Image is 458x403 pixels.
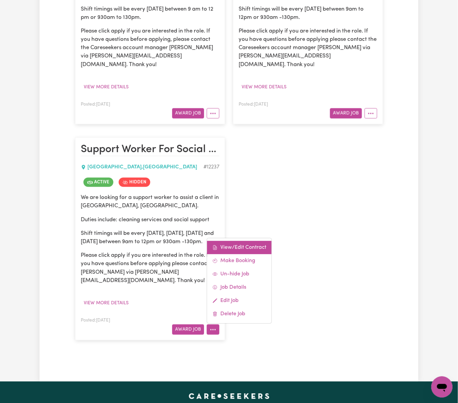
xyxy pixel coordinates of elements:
[207,281,272,294] a: Job Details
[172,325,204,335] button: Award Job
[81,143,219,156] h2: Support Worker For Social Companionship - Port Lincoln, South Australia
[207,241,272,254] a: View/Edit Contract
[207,294,272,308] a: Edit Job
[81,102,110,107] span: Posted: [DATE]
[81,298,132,309] button: View more details
[172,108,204,119] button: Award Job
[239,102,268,107] span: Posted: [DATE]
[83,178,113,187] span: Job is active
[431,376,453,398] iframe: Button to launch messaging window
[330,108,362,119] button: Award Job
[81,194,219,210] p: We are looking for a support worker to assist a client in [GEOGRAPHIC_DATA], [GEOGRAPHIC_DATA].
[239,82,289,92] button: View more details
[81,27,219,69] p: Please click apply if you are interested in the role. If you have questions before applying, plea...
[81,163,203,171] div: [GEOGRAPHIC_DATA] , [GEOGRAPHIC_DATA]
[81,230,219,246] p: Shift timings will be every [DATE], [DATE], [DATE] and [DATE] between 9am to 12pm or 930am -130pm.
[207,254,272,268] a: Make Booking
[239,5,377,22] p: Shift timings will be every [DATE] between 9am to 12pm or 930am -130pm.
[81,319,110,323] span: Posted: [DATE]
[207,238,272,324] div: More options
[81,216,219,224] p: Duties include: cleaning services and social support
[81,5,219,22] p: Shift timings will be every [DATE] between 9 am to 12 pm or 930am to 130pm.
[365,108,377,119] button: More options
[207,108,219,119] button: More options
[239,27,377,69] p: Please click apply if you are interested in the role. If you have questions before applying pleas...
[119,178,150,187] span: Job is hidden
[207,308,272,321] a: Delete Job
[203,163,219,171] div: Job ID #12237
[81,82,132,92] button: View more details
[81,252,219,285] p: Please click apply if you are interested in the role. If you have questions before applying pleas...
[189,394,270,399] a: Careseekers home page
[207,268,272,281] a: Un-hide Job
[207,325,219,335] button: More options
